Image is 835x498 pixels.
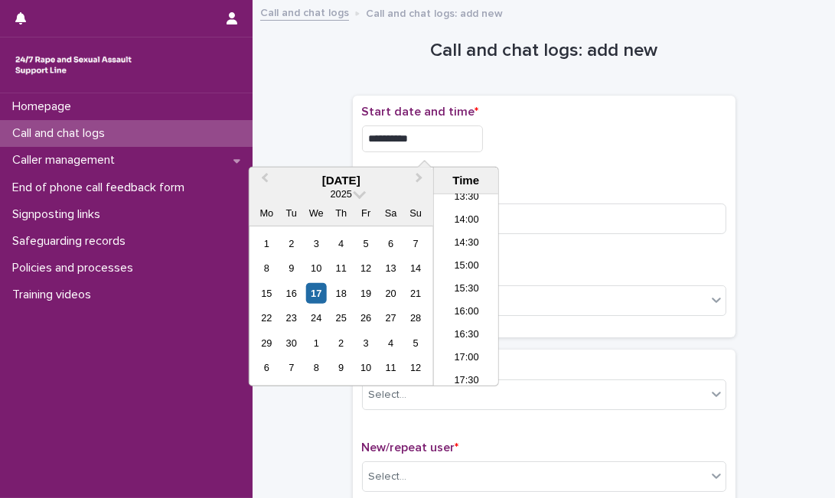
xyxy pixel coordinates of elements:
[362,441,459,454] span: New/repeat user
[254,231,428,380] div: month 2025-09
[331,203,351,223] div: Th
[331,333,351,353] div: Choose Thursday, 2 October 2025
[6,288,103,302] p: Training videos
[380,333,401,353] div: Choose Saturday, 4 October 2025
[256,333,277,353] div: Choose Monday, 29 September 2025
[438,174,494,187] div: Time
[356,203,377,223] div: Fr
[6,99,83,114] p: Homepage
[6,261,145,275] p: Policies and processes
[251,169,276,194] button: Previous Month
[406,233,426,254] div: Choose Sunday, 7 September 2025
[331,357,351,378] div: Choose Thursday, 9 October 2025
[380,203,401,223] div: Sa
[409,169,433,194] button: Next Month
[356,283,377,304] div: Choose Friday, 19 September 2025
[434,347,499,370] li: 17:00
[12,50,135,80] img: rhQMoQhaT3yELyF149Cw
[434,187,499,210] li: 13:30
[306,333,327,353] div: Choose Wednesday, 1 October 2025
[406,283,426,304] div: Choose Sunday, 21 September 2025
[406,203,426,223] div: Su
[434,278,499,301] li: 15:30
[406,357,426,378] div: Choose Sunday, 12 October 2025
[256,308,277,328] div: Choose Monday, 22 September 2025
[331,283,351,304] div: Choose Thursday, 18 September 2025
[406,258,426,278] div: Choose Sunday, 14 September 2025
[434,233,499,256] li: 14:30
[330,188,351,200] span: 2025
[434,370,499,393] li: 17:30
[281,233,302,254] div: Choose Tuesday, 2 September 2025
[380,283,401,304] div: Choose Saturday, 20 September 2025
[356,308,377,328] div: Choose Friday, 26 September 2025
[306,357,327,378] div: Choose Wednesday, 8 October 2025
[281,203,302,223] div: Tu
[256,203,277,223] div: Mo
[281,283,302,304] div: Choose Tuesday, 16 September 2025
[281,357,302,378] div: Choose Tuesday, 7 October 2025
[406,308,426,328] div: Choose Sunday, 28 September 2025
[353,40,736,62] h1: Call and chat logs: add new
[281,308,302,328] div: Choose Tuesday, 23 September 2025
[281,333,302,353] div: Choose Tuesday, 30 September 2025
[434,301,499,324] li: 16:00
[380,258,401,278] div: Choose Saturday, 13 September 2025
[250,174,433,187] div: [DATE]
[6,181,197,195] p: End of phone call feedback form
[256,233,277,254] div: Choose Monday, 1 September 2025
[256,357,277,378] div: Choose Monday, 6 October 2025
[256,283,277,304] div: Choose Monday, 15 September 2025
[434,256,499,278] li: 15:00
[434,210,499,233] li: 14:00
[306,203,327,223] div: We
[356,333,377,353] div: Choose Friday, 3 October 2025
[306,283,327,304] div: Choose Wednesday, 17 September 2025
[369,469,407,485] div: Select...
[331,258,351,278] div: Choose Thursday, 11 September 2025
[6,234,138,249] p: Safeguarding records
[434,324,499,347] li: 16:30
[281,258,302,278] div: Choose Tuesday, 9 September 2025
[306,258,327,278] div: Choose Wednesday, 10 September 2025
[6,207,113,222] p: Signposting links
[406,333,426,353] div: Choose Sunday, 5 October 2025
[356,258,377,278] div: Choose Friday, 12 September 2025
[6,153,127,168] p: Caller management
[256,258,277,278] div: Choose Monday, 8 September 2025
[356,357,377,378] div: Choose Friday, 10 October 2025
[369,387,407,403] div: Select...
[356,233,377,254] div: Choose Friday, 5 September 2025
[366,4,503,21] p: Call and chat logs: add new
[306,233,327,254] div: Choose Wednesday, 3 September 2025
[260,3,349,21] a: Call and chat logs
[331,233,351,254] div: Choose Thursday, 4 September 2025
[380,308,401,328] div: Choose Saturday, 27 September 2025
[6,126,117,141] p: Call and chat logs
[362,106,479,118] span: Start date and time
[331,308,351,328] div: Choose Thursday, 25 September 2025
[380,233,401,254] div: Choose Saturday, 6 September 2025
[306,308,327,328] div: Choose Wednesday, 24 September 2025
[380,357,401,378] div: Choose Saturday, 11 October 2025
